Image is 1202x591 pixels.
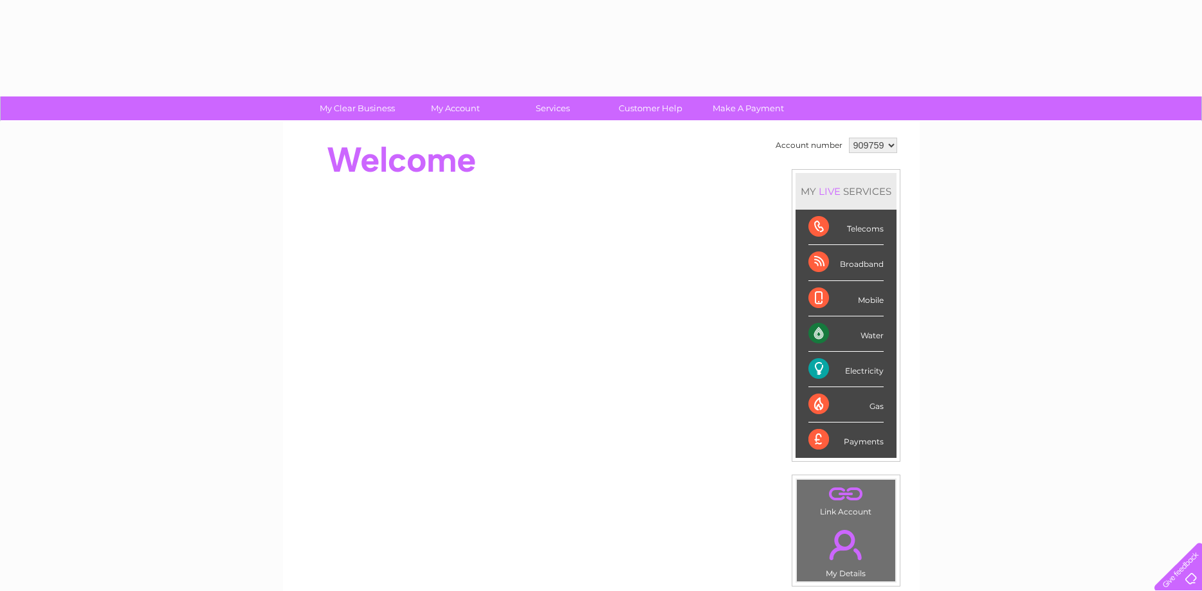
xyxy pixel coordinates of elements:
div: Gas [808,387,884,423]
div: Telecoms [808,210,884,245]
div: MY SERVICES [796,173,897,210]
div: Broadband [808,245,884,280]
div: Mobile [808,281,884,316]
td: Link Account [796,479,896,520]
div: LIVE [816,185,843,197]
div: Water [808,316,884,352]
div: Electricity [808,352,884,387]
td: My Details [796,519,896,582]
a: My Clear Business [304,96,410,120]
a: . [800,483,892,505]
div: Payments [808,423,884,457]
a: My Account [402,96,508,120]
a: Customer Help [597,96,704,120]
a: . [800,522,892,567]
a: Make A Payment [695,96,801,120]
td: Account number [772,134,846,156]
a: Services [500,96,606,120]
